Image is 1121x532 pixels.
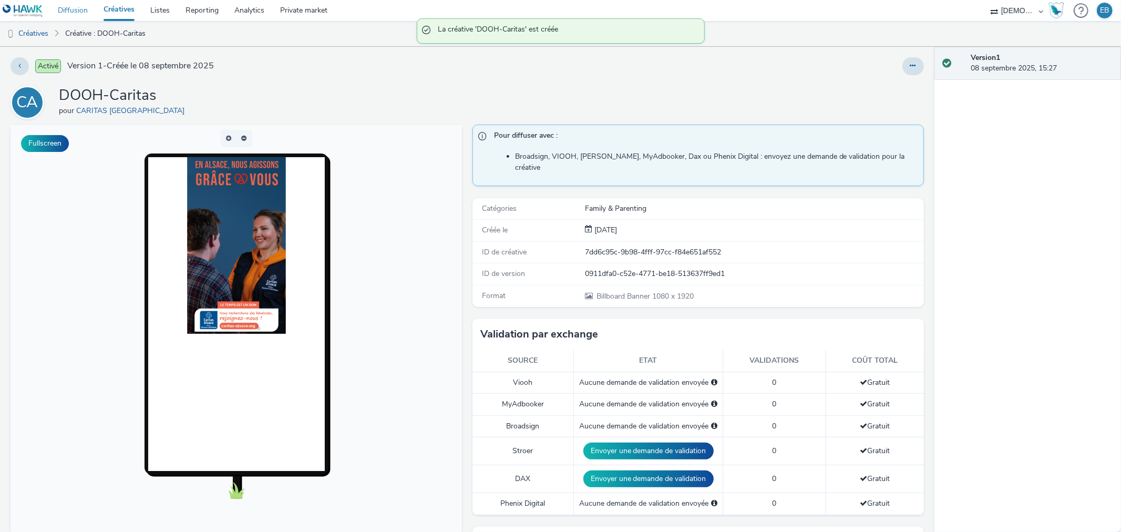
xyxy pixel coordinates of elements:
span: Gratuit [860,377,890,387]
span: Format [482,291,506,301]
span: ID de version [482,269,525,279]
div: 08 septembre 2025, 15:27 [971,53,1113,74]
td: Phenix Digital [472,493,574,515]
span: 0 [773,399,777,409]
img: dooh [5,29,16,39]
div: Sélectionnez un deal ci-dessous et cliquez sur Envoyer pour envoyer une demande de validation à M... [711,399,717,410]
div: Aucune demande de validation envoyée [579,421,717,432]
div: EB [1101,3,1109,18]
span: Gratuit [860,474,890,484]
span: 0 [773,446,777,456]
td: Stroer [472,437,574,465]
span: Catégories [482,203,517,213]
img: undefined Logo [3,4,43,17]
button: Envoyer une demande de validation [583,470,714,487]
span: Gratuit [860,498,890,508]
span: 0 [773,498,777,508]
th: Coût total [826,350,923,372]
div: Aucune demande de validation envoyée [579,377,717,388]
span: 0 [773,377,777,387]
div: Création 08 septembre 2025, 15:27 [592,225,617,236]
span: pour [59,106,76,116]
div: Aucune demande de validation envoyée [579,399,717,410]
img: Hawk Academy [1048,2,1064,19]
th: Source [472,350,574,372]
td: Broadsign [472,415,574,437]
td: MyAdbooker [472,394,574,415]
span: Gratuit [860,446,890,456]
div: 7dd6c95c-9b98-4fff-97cc-f84e651af552 [585,247,922,258]
div: Sélectionnez un deal ci-dessous et cliquez sur Envoyer pour envoyer une demande de validation à B... [711,421,717,432]
span: 0 [773,474,777,484]
a: CA [11,97,48,107]
span: [DATE] [592,225,617,235]
span: Pour diffuser avec : [494,130,913,144]
strong: Version 1 [971,53,1000,63]
button: Fullscreen [21,135,69,152]
th: Validations [723,350,826,372]
span: Créée le [482,225,508,235]
div: Family & Parenting [585,203,922,214]
div: Sélectionnez un deal ci-dessous et cliquez sur Envoyer pour envoyer une demande de validation à V... [711,377,717,388]
th: Etat [574,350,723,372]
li: Broadsign, VIOOH, [PERSON_NAME], MyAdbooker, Dax ou Phenix Digital : envoyez une demande de valid... [515,151,918,173]
span: Gratuit [860,399,890,409]
span: Version 1 - Créée le 08 septembre 2025 [67,60,214,72]
span: 1080 x 1920 [595,291,694,301]
h1: DOOH-Caritas [59,86,189,106]
button: Envoyer une demande de validation [583,443,714,459]
span: ID de créative [482,247,527,257]
span: Gratuit [860,421,890,431]
div: CA [17,88,38,117]
a: Hawk Academy [1048,2,1068,19]
td: DAX [472,465,574,493]
div: Aucune demande de validation envoyée [579,498,717,509]
td: Viooh [472,372,574,393]
h3: Validation par exchange [480,326,598,342]
span: Activé [35,59,61,73]
a: CARITAS [GEOGRAPHIC_DATA] [76,106,189,116]
a: Créative : DOOH-Caritas [60,21,151,46]
span: Billboard Banner [597,291,652,301]
span: 0 [773,421,777,431]
div: 0911dfa0-c52e-4771-be18-513637ff9ed1 [585,269,922,279]
div: Sélectionnez un deal ci-dessous et cliquez sur Envoyer pour envoyer une demande de validation à P... [711,498,717,509]
img: Advertisement preview [176,33,275,209]
span: La créative 'DOOH-Caritas' est créée [438,24,694,38]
